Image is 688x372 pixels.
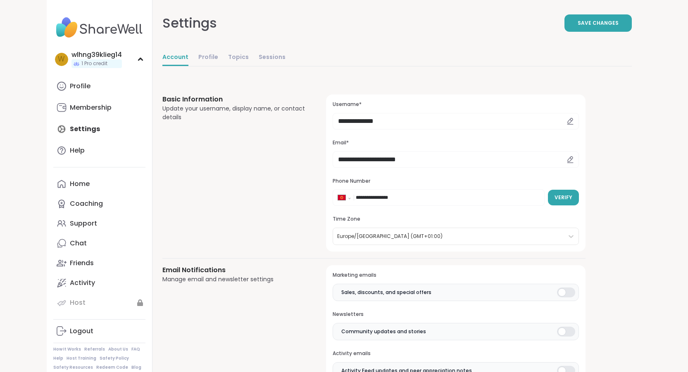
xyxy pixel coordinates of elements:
h3: Phone Number [333,178,578,185]
h3: Time Zone [333,216,578,223]
a: Host [53,293,145,313]
a: FAQ [131,346,140,352]
div: Membership [70,103,112,112]
div: Logout [70,327,93,336]
h3: Email Notifications [162,265,307,275]
div: Home [70,179,90,188]
h3: Username* [333,101,578,108]
div: Help [70,146,85,155]
span: w [58,54,65,65]
a: Profile [53,76,145,96]
h3: Newsletters [333,311,578,318]
a: Sessions [259,49,286,66]
a: Safety Policy [100,356,129,361]
div: Support [70,219,97,228]
a: Help [53,141,145,160]
button: Save Changes [564,14,632,32]
span: Community updates and stories [341,328,426,335]
div: Coaching [70,199,103,208]
a: Host Training [67,356,96,361]
div: Host [70,298,86,307]
div: Activity [70,278,95,287]
a: Activity [53,273,145,293]
span: Save Changes [578,19,619,27]
div: Chat [70,239,87,248]
button: Verify [548,190,579,205]
a: About Us [108,346,128,352]
div: wlhng39klieg14 [71,50,122,59]
img: ShareWell Nav Logo [53,13,145,42]
h3: Basic Information [162,94,307,104]
a: Coaching [53,194,145,214]
a: Logout [53,321,145,341]
div: Update your username, display name, or contact details [162,104,307,122]
h3: Email* [333,139,578,146]
a: Chat [53,233,145,253]
a: How It Works [53,346,81,352]
div: Profile [70,82,90,91]
span: Verify [555,194,572,201]
span: 1 Pro credit [81,60,107,67]
span: Sales, discounts, and special offers [341,289,431,296]
a: Referrals [84,346,105,352]
a: Account [162,49,188,66]
div: Manage email and newsletter settings [162,275,307,284]
h3: Activity emails [333,350,578,357]
a: Home [53,174,145,194]
a: Help [53,356,63,361]
div: Friends [70,259,94,268]
a: Support [53,214,145,233]
a: Blog [131,365,141,370]
a: Profile [198,49,218,66]
a: Safety Resources [53,365,93,370]
a: Redeem Code [96,365,128,370]
a: Membership [53,98,145,118]
div: Settings [162,13,217,33]
a: Topics [228,49,249,66]
h3: Marketing emails [333,272,578,279]
a: Friends [53,253,145,273]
